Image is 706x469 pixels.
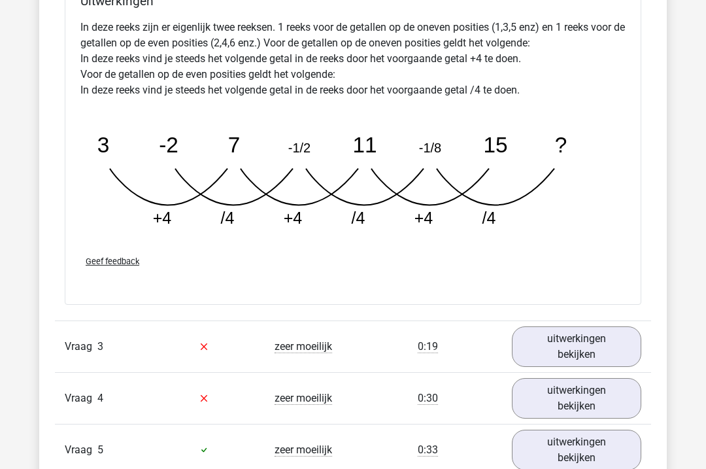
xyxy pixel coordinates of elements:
[97,340,103,353] span: 3
[352,132,377,156] tspan: 11
[97,132,110,156] tspan: 3
[288,140,311,154] tspan: -1/2
[512,326,641,367] a: uitwerkingen bekijken
[159,132,178,156] tspan: -2
[284,209,303,227] tspan: +4
[275,340,332,353] span: zeer moeilijk
[418,340,438,353] span: 0:19
[228,132,241,156] tspan: 7
[97,392,103,404] span: 4
[221,209,235,227] tspan: /4
[80,20,626,98] p: In deze reeks zijn er eigenlijk twee reeksen. 1 reeks voor de getallen op de oneven posities (1,3...
[352,209,365,227] tspan: /4
[512,378,641,419] a: uitwerkingen bekijken
[97,443,103,456] span: 5
[418,443,438,457] span: 0:33
[65,339,97,355] span: Vraag
[555,132,567,156] tspan: ?
[86,256,139,266] span: Geef feedback
[65,391,97,406] span: Vraag
[275,443,332,457] span: zeer moeilijk
[418,392,438,405] span: 0:30
[482,209,496,227] tspan: /4
[275,392,332,405] span: zeer moeilijk
[419,140,441,154] tspan: -1/8
[483,132,507,156] tspan: 15
[414,209,433,227] tspan: +4
[153,209,172,227] tspan: +4
[65,442,97,458] span: Vraag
